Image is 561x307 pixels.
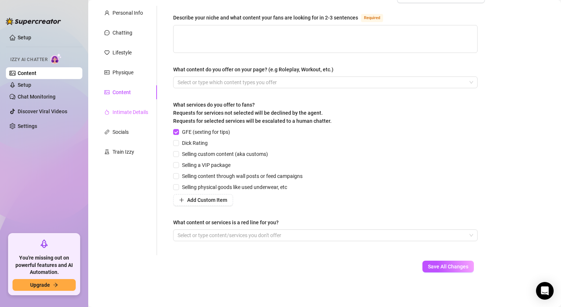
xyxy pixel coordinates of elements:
div: Socials [112,128,129,136]
textarea: Describe your niche and what content your fans are looking for in 2-3 sentences [174,25,477,53]
span: fire [104,110,110,115]
div: What content do you offer on your page? (e.g Roleplay, Workout, etc.) [173,65,333,74]
div: What content or services is a red line for you? [173,218,279,226]
span: arrow-right [53,282,58,288]
a: Discover Viral Videos [18,108,67,114]
span: Upgrade [30,282,50,288]
span: You're missing out on powerful features and AI Automation. [12,254,76,276]
span: Dick Rating [179,139,211,147]
a: Setup [18,35,31,40]
span: experiment [104,149,110,154]
span: Add Custom Item [187,197,227,203]
a: Settings [18,123,37,129]
span: Required [361,14,383,22]
label: What content or services is a red line for you? [173,218,284,226]
span: Selling content through wall posts or feed campaigns [179,172,305,180]
img: logo-BBDzfeDw.svg [6,18,61,25]
input: What content do you offer on your page? (e.g Roleplay, Workout, etc.) [178,78,179,87]
span: Selling physical goods like used underwear, etc [179,183,290,191]
span: heart [104,50,110,55]
button: Upgradearrow-right [12,279,76,291]
input: What content or services is a red line for you? [178,231,179,240]
span: Save All Changes [428,264,468,269]
span: picture [104,90,110,95]
span: user [104,10,110,15]
div: Open Intercom Messenger [536,282,554,300]
span: plus [179,197,184,203]
span: Izzy AI Chatter [10,56,47,63]
button: Save All Changes [422,261,474,272]
span: Selling custom content (aka customs) [179,150,271,158]
a: Chat Monitoring [18,94,56,100]
div: Physique [112,68,133,76]
span: message [104,30,110,35]
img: AI Chatter [50,53,62,64]
div: Chatting [112,29,132,37]
div: Personal Info [112,9,143,17]
a: Setup [18,82,31,88]
label: What content do you offer on your page? (e.g Roleplay, Workout, etc.) [173,65,339,74]
div: Content [112,88,131,96]
div: Lifestyle [112,49,132,57]
button: Add Custom Item [173,194,233,206]
div: Intimate Details [112,108,148,116]
span: idcard [104,70,110,75]
span: link [104,129,110,135]
a: Content [18,70,36,76]
span: rocket [40,239,49,248]
label: Describe your niche and what content your fans are looking for in 2-3 sentences [173,13,391,22]
span: What services do you offer to fans? Requests for services not selected will be declined by the ag... [173,102,332,124]
span: GFE (sexting for tips) [179,128,233,136]
span: Selling a VIP package [179,161,233,169]
div: Train Izzy [112,148,134,156]
div: Describe your niche and what content your fans are looking for in 2-3 sentences [173,14,358,22]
